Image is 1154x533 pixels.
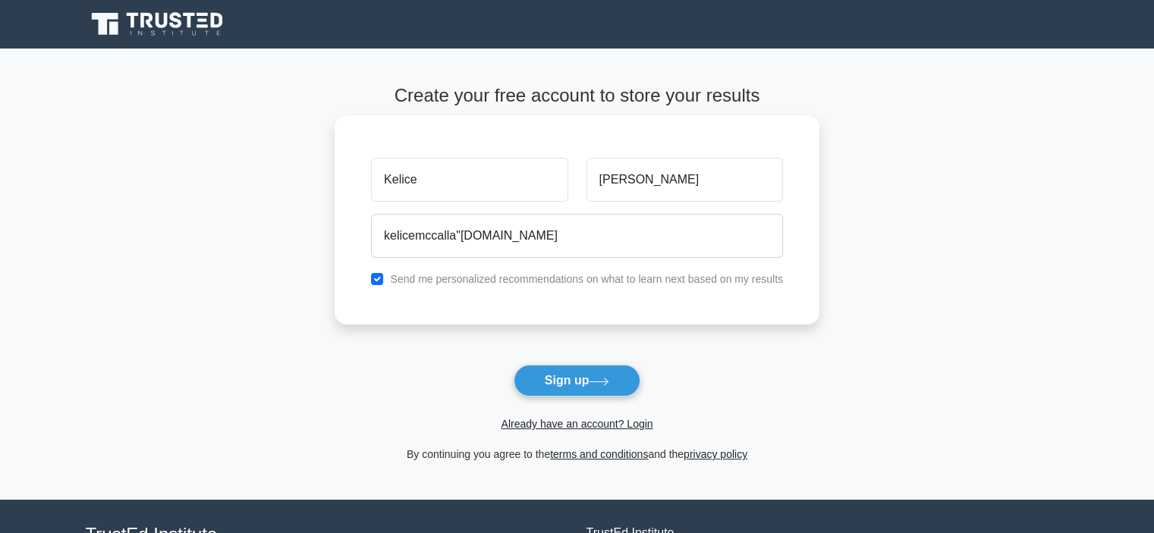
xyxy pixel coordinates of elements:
[501,418,652,430] a: Already have an account? Login
[550,448,648,460] a: terms and conditions
[371,214,783,258] input: Email
[335,85,819,107] h4: Create your free account to store your results
[325,445,829,463] div: By continuing you agree to the and the
[514,365,641,397] button: Sign up
[371,158,568,202] input: First name
[390,273,783,285] label: Send me personalized recommendations on what to learn next based on my results
[586,158,783,202] input: Last name
[684,448,747,460] a: privacy policy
